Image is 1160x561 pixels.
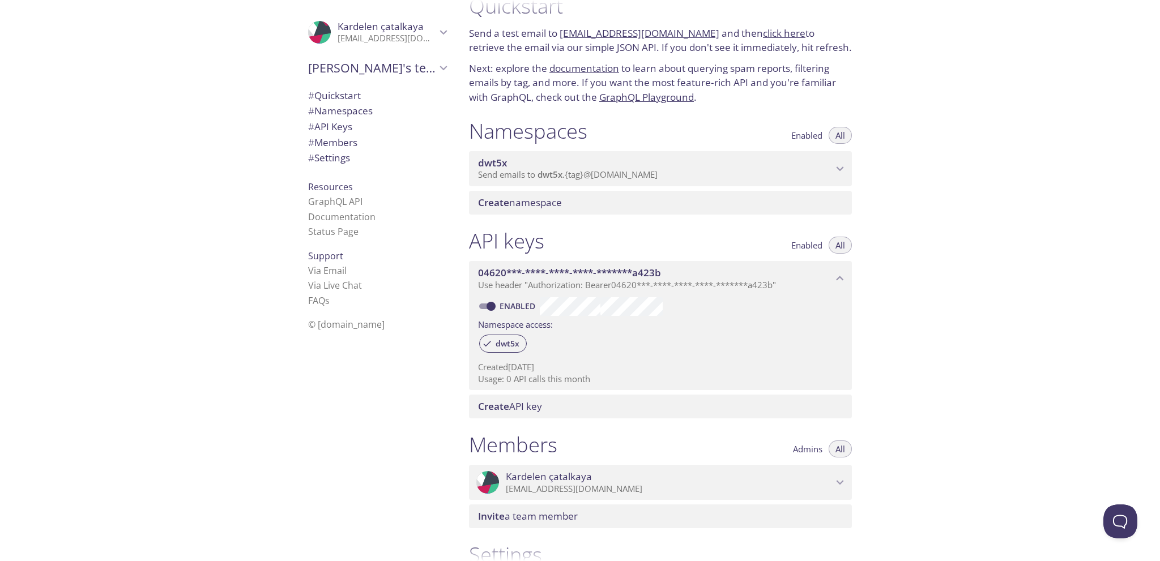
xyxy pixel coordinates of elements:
[308,89,361,102] span: Quickstart
[308,120,314,133] span: #
[469,191,852,215] div: Create namespace
[325,294,330,307] span: s
[560,27,719,40] a: [EMAIL_ADDRESS][DOMAIN_NAME]
[478,373,843,385] p: Usage: 0 API calls this month
[308,60,436,76] span: [PERSON_NAME]'s team
[786,440,829,457] button: Admins
[308,120,352,133] span: API Keys
[469,118,587,144] h1: Namespaces
[308,250,343,262] span: Support
[308,211,376,223] a: Documentation
[469,465,852,500] div: Kardelen çatalkaya
[469,151,852,186] div: dwt5x namespace
[478,509,578,523] span: a team member
[308,264,347,277] a: Via Email
[829,440,852,457] button: All
[299,14,455,51] div: Kardelen çatalkaya
[308,89,314,102] span: #
[299,88,455,104] div: Quickstart
[469,432,557,457] h1: Members
[478,361,843,373] p: Created [DATE]
[469,61,852,105] p: Next: explore the to learn about querying spam reports, filtering emails by tag, and more. If you...
[506,483,833,495] p: [EMAIL_ADDRESS][DOMAIN_NAME]
[489,339,526,349] span: dwt5x
[829,237,852,254] button: All
[308,151,350,164] span: Settings
[308,195,362,208] a: GraphQL API
[299,53,455,83] div: Kardelen's team
[469,26,852,55] p: Send a test email to and then to retrieve the email via our simple JSON API. If you don't see it ...
[478,316,553,332] label: Namespace access:
[299,150,455,166] div: Team Settings
[308,104,373,117] span: Namespaces
[469,395,852,418] div: Create API Key
[308,318,385,331] span: © [DOMAIN_NAME]
[469,504,852,528] div: Invite a team member
[784,127,829,144] button: Enabled
[308,104,314,117] span: #
[763,27,805,40] a: click here
[478,196,562,209] span: namespace
[479,335,527,353] div: dwt5x
[299,135,455,151] div: Members
[299,103,455,119] div: Namespaces
[538,169,562,180] span: dwt5x
[469,228,544,254] h1: API keys
[498,301,540,311] a: Enabled
[478,196,509,209] span: Create
[478,156,507,169] span: dwt5x
[338,20,424,33] span: Kardelen çatalkaya
[308,294,330,307] a: FAQ
[308,279,362,292] a: Via Live Chat
[478,400,509,413] span: Create
[308,181,353,193] span: Resources
[308,151,314,164] span: #
[478,509,505,523] span: Invite
[478,400,542,413] span: API key
[549,62,619,75] a: documentation
[784,237,829,254] button: Enabled
[829,127,852,144] button: All
[308,136,314,149] span: #
[308,225,359,238] a: Status Page
[599,91,694,104] a: GraphQL Playground
[299,119,455,135] div: API Keys
[506,470,592,483] span: Kardelen çatalkaya
[338,33,436,44] p: [EMAIL_ADDRESS][DOMAIN_NAME]
[478,169,658,180] span: Send emails to . {tag} @[DOMAIN_NAME]
[308,136,357,149] span: Members
[1103,504,1137,538] iframe: Help Scout Beacon - Open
